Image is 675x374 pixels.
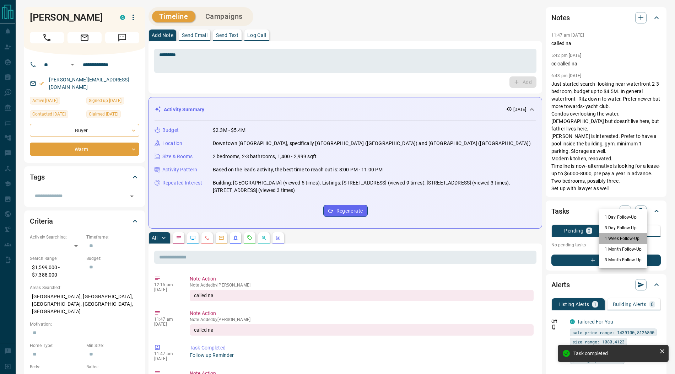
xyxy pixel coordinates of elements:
li: 1 Month Follow-Up [599,244,647,255]
li: 1 Week Follow-Up [599,233,647,244]
li: 1 Day Follow-Up [599,212,647,223]
li: 3 Day Follow-Up [599,223,647,233]
div: Task completed [573,351,657,356]
li: 3 Month Follow-Up [599,255,647,265]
